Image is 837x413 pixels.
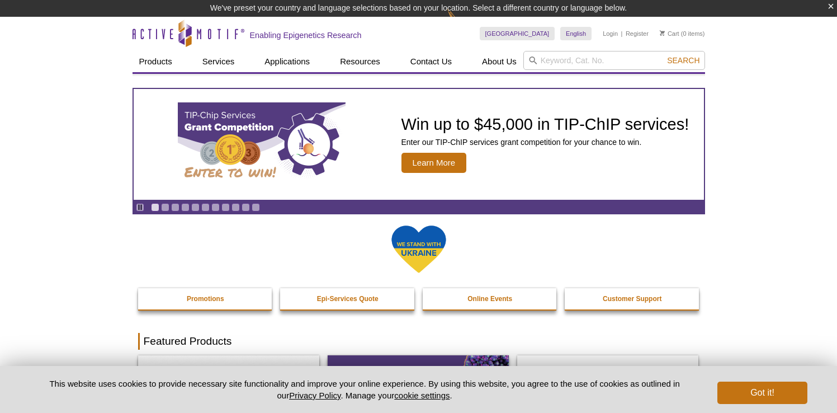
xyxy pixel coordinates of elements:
a: Customer Support [565,288,700,309]
a: Go to slide 2 [161,203,169,212]
button: Search [664,55,703,65]
img: We Stand With Ukraine [391,224,447,274]
strong: Customer Support [603,295,661,303]
a: About Us [475,51,523,72]
a: Online Events [423,288,558,309]
p: This website uses cookies to provide necessary site functionality and improve your online experie... [30,378,699,401]
img: Your Cart [660,30,665,36]
h2: Win up to $45,000 in TIP-ChIP services! [401,116,689,133]
button: Got it! [717,382,807,404]
a: Go to slide 7 [211,203,220,212]
a: Go to slide 4 [181,203,190,212]
a: TIP-ChIP Services Grant Competition Win up to $45,000 in TIP-ChIP services! Enter our TIP-ChIP se... [134,89,704,200]
li: (0 items) [660,27,705,40]
a: Register [626,30,649,37]
a: Toggle autoplay [136,203,144,212]
a: Go to slide 5 [191,203,200,212]
a: Products [133,51,179,72]
article: TIP-ChIP Services Grant Competition [134,89,704,200]
a: Go to slide 1 [151,203,159,212]
a: Go to slide 8 [221,203,230,212]
span: Search [667,56,699,65]
a: Go to slide 10 [242,203,250,212]
a: Services [196,51,242,72]
img: TIP-ChIP Services Grant Competition [178,102,346,186]
a: Go to slide 11 [252,203,260,212]
a: Go to slide 3 [171,203,179,212]
a: English [560,27,592,40]
a: Epi-Services Quote [280,288,415,309]
button: cookie settings [394,391,450,400]
a: Login [603,30,618,37]
strong: Online Events [467,295,512,303]
strong: Epi-Services Quote [317,295,379,303]
li: | [621,27,623,40]
p: Enter our TIP-ChIP services grant competition for your chance to win. [401,137,689,147]
a: Cart [660,30,679,37]
a: Resources [333,51,387,72]
a: Contact Us [404,51,458,72]
h2: Featured Products [138,333,699,350]
img: Change Here [447,8,477,35]
a: Applications [258,51,316,72]
a: [GEOGRAPHIC_DATA] [480,27,555,40]
strong: Promotions [187,295,224,303]
a: Promotions [138,288,273,309]
a: Go to slide 6 [201,203,210,212]
a: Privacy Policy [289,391,341,400]
span: Learn More [401,153,467,173]
h2: Enabling Epigenetics Research [250,30,362,40]
input: Keyword, Cat. No. [523,51,705,70]
a: Go to slide 9 [231,203,240,212]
